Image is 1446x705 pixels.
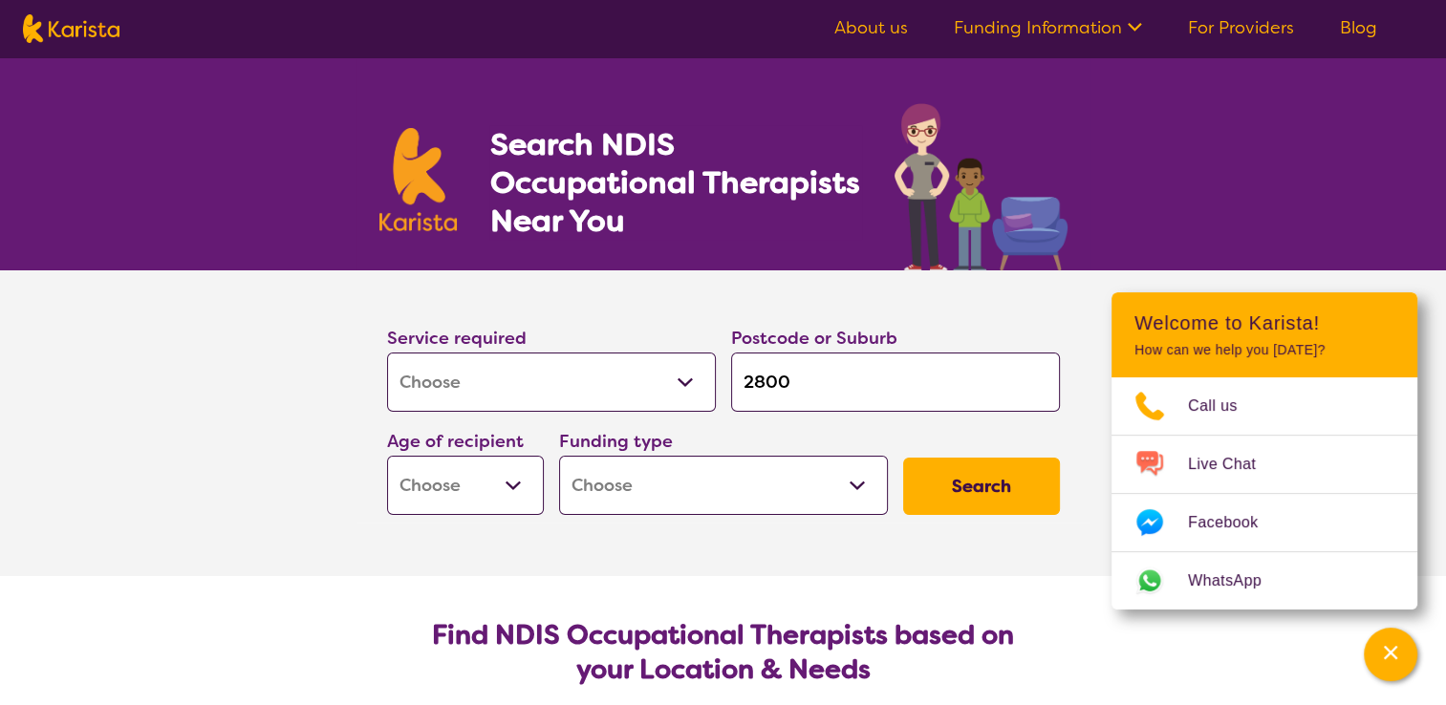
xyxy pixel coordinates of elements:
label: Service required [387,327,527,350]
span: Facebook [1188,508,1281,537]
p: How can we help you [DATE]? [1134,342,1394,358]
h2: Welcome to Karista! [1134,311,1394,334]
span: WhatsApp [1188,566,1284,595]
button: Channel Menu [1364,628,1417,681]
a: For Providers [1188,16,1294,39]
label: Funding type [559,430,673,453]
h2: Find NDIS Occupational Therapists based on your Location & Needs [402,618,1045,687]
span: Live Chat [1188,450,1279,479]
a: Web link opens in a new tab. [1111,552,1417,609]
a: About us [834,16,908,39]
a: Blog [1340,16,1377,39]
span: Call us [1188,392,1261,420]
ul: Choose channel [1111,377,1417,609]
h1: Search NDIS Occupational Therapists Near You [489,125,861,240]
img: Karista logo [23,14,119,43]
label: Postcode or Suburb [731,327,897,350]
label: Age of recipient [387,430,524,453]
a: Funding Information [954,16,1142,39]
img: Karista logo [379,128,458,231]
img: occupational-therapy [895,103,1068,270]
div: Channel Menu [1111,292,1417,609]
input: Type [731,352,1060,412]
button: Search [903,458,1060,515]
